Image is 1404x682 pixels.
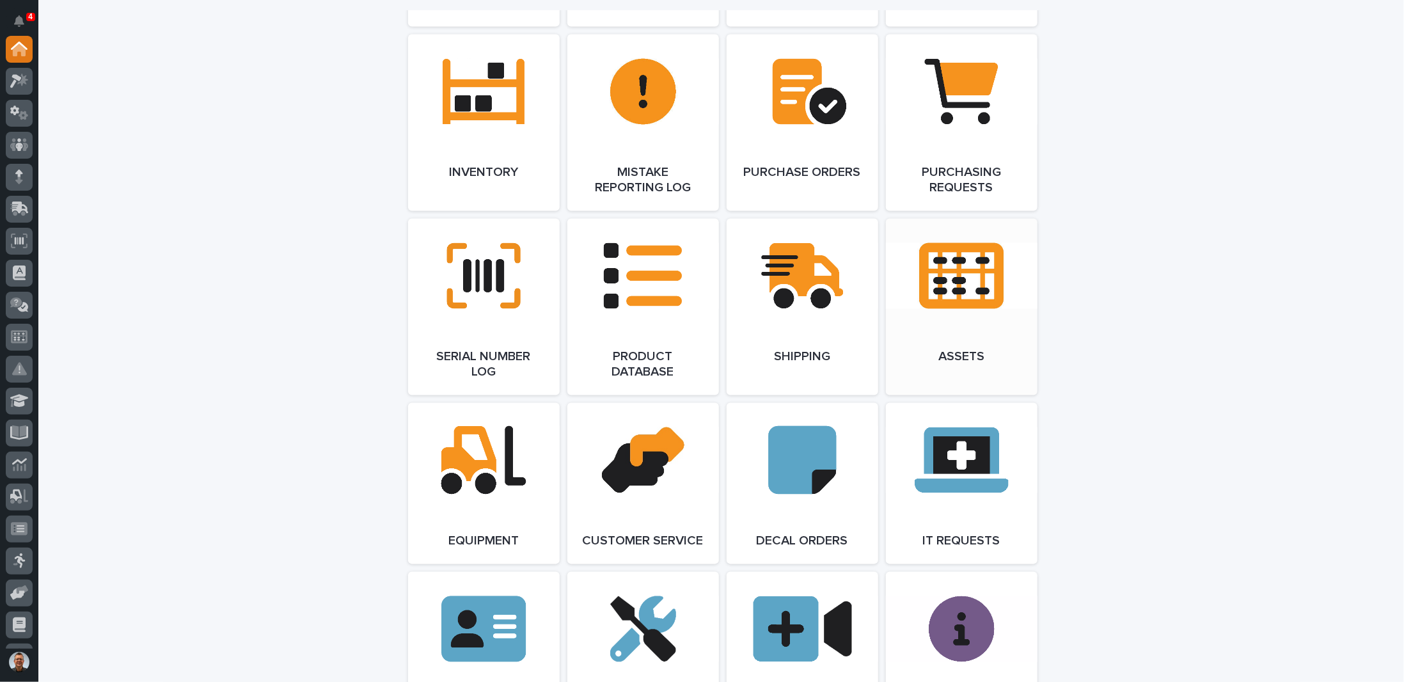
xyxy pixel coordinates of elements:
p: 4 [28,12,33,21]
a: Serial Number Log [408,219,560,395]
a: Equipment [408,403,560,564]
a: Purchase Orders [727,35,878,211]
button: Notifications [6,8,33,35]
a: Product Database [567,219,719,395]
a: Customer Service [567,403,719,564]
a: Mistake Reporting Log [567,35,719,211]
div: Notifications4 [16,15,33,36]
a: Assets [886,219,1037,395]
button: users-avatar [6,649,33,676]
a: IT Requests [886,403,1037,564]
a: Inventory [408,35,560,211]
a: Shipping [727,219,878,395]
a: Purchasing Requests [886,35,1037,211]
a: Decal Orders [727,403,878,564]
